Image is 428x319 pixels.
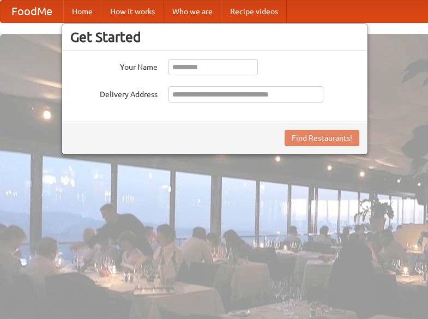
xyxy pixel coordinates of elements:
[221,1,287,22] a: Recipe videos
[1,1,63,22] a: FoodMe
[63,1,101,22] a: Home
[101,1,164,22] a: How it works
[70,59,158,73] label: Your Name
[70,86,158,100] label: Delivery Address
[70,29,359,45] h3: Get Started
[164,1,221,22] a: Who we are
[285,130,359,146] button: Find Restaurants!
